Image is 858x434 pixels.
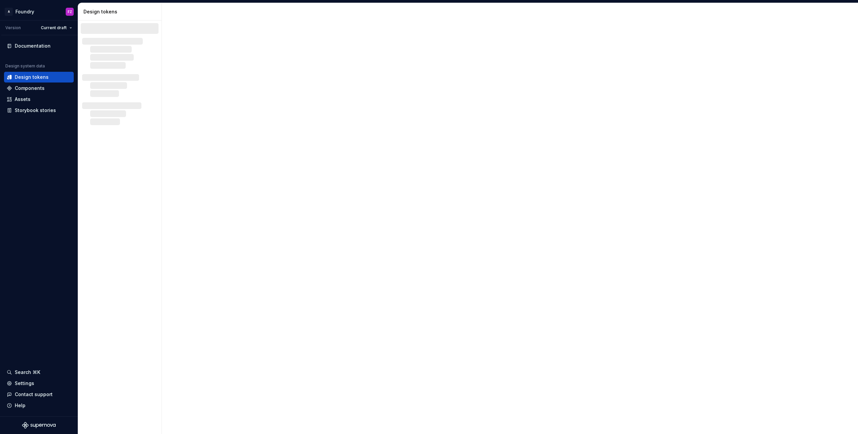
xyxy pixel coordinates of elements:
div: Design tokens [83,8,159,15]
div: Components [15,85,45,92]
div: Settings [15,380,34,387]
a: Components [4,83,74,94]
div: A [5,8,13,16]
div: Design system data [5,63,45,69]
div: Version [5,25,21,31]
a: Documentation [4,41,74,51]
div: Assets [15,96,30,103]
button: Search ⌘K [4,367,74,378]
a: Storybook stories [4,105,74,116]
div: Foundry [15,8,34,15]
div: Search ⌘K [15,369,40,376]
a: Assets [4,94,74,105]
button: Help [4,400,74,411]
span: Current draft [41,25,67,31]
a: Design tokens [4,72,74,83]
button: AFoundryFZ [1,4,76,19]
svg: Supernova Logo [22,422,56,429]
button: Current draft [38,23,75,33]
div: FZ [68,9,72,14]
button: Contact support [4,389,74,400]
div: Contact support [15,391,53,398]
a: Settings [4,378,74,389]
div: Help [15,402,25,409]
div: Design tokens [15,74,49,80]
div: Storybook stories [15,107,56,114]
div: Documentation [15,43,51,49]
